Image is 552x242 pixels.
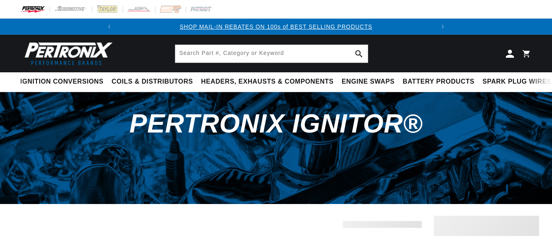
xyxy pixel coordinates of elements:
span: Spark Plug Wires [482,78,551,86]
div: Announcement [117,22,435,31]
img: Pertronix [20,40,113,67]
button: Translation missing: en.sections.announcements.next_announcement [435,19,451,35]
span: Ignition Conversions [20,78,104,86]
span: PerTronix Ignitor® [130,109,422,138]
button: Search Part #, Category or Keyword [350,45,368,63]
summary: Headers, Exhausts & Components [197,72,338,91]
button: Translation missing: en.sections.announcements.previous_announcement [101,19,117,35]
a: SHOP MAIL-IN REBATES ON 100s of BEST SELLING PRODUCTS [180,23,372,30]
span: Headers, Exhausts & Components [201,78,333,86]
span: Coils & Distributors [112,78,193,86]
input: Search Part #, Category or Keyword [175,45,368,63]
div: 1 of 2 [117,22,435,31]
summary: Battery Products [399,72,478,91]
summary: Coils & Distributors [108,72,197,91]
summary: Engine Swaps [338,72,399,91]
span: Battery Products [403,78,474,86]
summary: Ignition Conversions [20,72,108,91]
span: Engine Swaps [342,78,395,86]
